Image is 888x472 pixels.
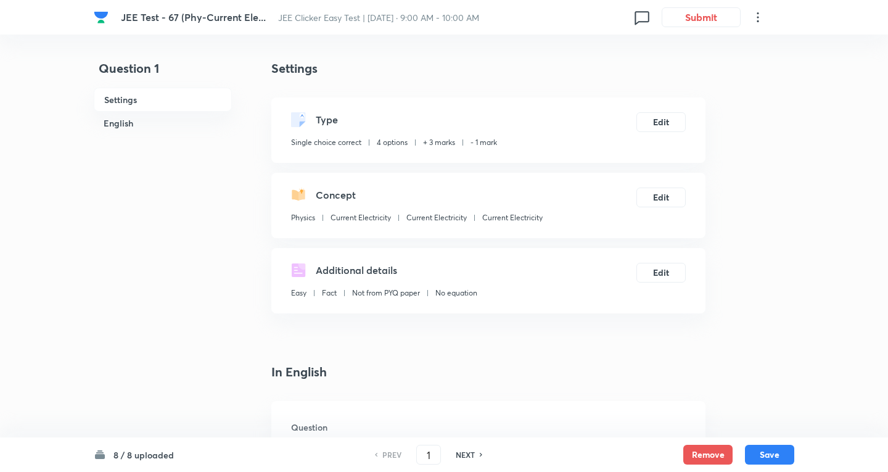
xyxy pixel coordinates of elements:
[331,212,391,223] p: Current Electricity
[113,449,174,462] h6: 8 / 8 uploaded
[316,188,356,202] h5: Concept
[291,137,361,148] p: Single choice correct
[94,10,111,25] a: Company Logo
[406,212,467,223] p: Current Electricity
[456,449,475,460] h6: NEXT
[636,188,686,207] button: Edit
[271,363,705,381] h4: In English
[121,10,266,23] span: JEE Test - 67 (Phy-Current Ele...
[94,10,109,25] img: Company Logo
[291,112,306,127] img: questionType.svg
[278,12,479,23] span: JEE Clicker Easy Test | [DATE] · 9:00 AM - 10:00 AM
[271,59,705,78] h4: Settings
[423,137,455,148] p: + 3 marks
[94,59,232,88] h4: Question 1
[745,445,794,465] button: Save
[316,112,338,127] h5: Type
[435,288,477,299] p: No equation
[636,263,686,283] button: Edit
[482,212,543,223] p: Current Electricity
[636,112,686,132] button: Edit
[291,188,306,202] img: questionConcept.svg
[683,445,733,465] button: Remove
[94,88,232,112] h6: Settings
[662,7,741,27] button: Submit
[291,421,686,434] h6: Question
[377,137,408,148] p: 4 options
[291,288,306,299] p: Easy
[316,263,397,278] h5: Additional details
[322,288,337,299] p: Fact
[352,288,420,299] p: Not from PYQ paper
[382,449,401,460] h6: PREV
[291,212,315,223] p: Physics
[291,263,306,278] img: questionDetails.svg
[94,112,232,135] h6: English
[471,137,497,148] p: - 1 mark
